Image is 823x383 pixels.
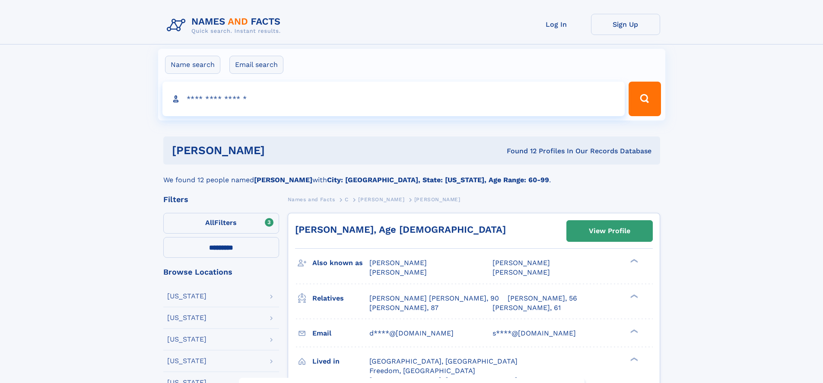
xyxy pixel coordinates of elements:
[327,176,549,184] b: City: [GEOGRAPHIC_DATA], State: [US_STATE], Age Range: 60-99
[288,194,335,205] a: Names and Facts
[369,294,499,303] a: [PERSON_NAME] [PERSON_NAME], 90
[345,196,349,203] span: C
[165,56,220,74] label: Name search
[369,259,427,267] span: [PERSON_NAME]
[167,293,207,300] div: [US_STATE]
[369,367,475,375] span: Freedom, [GEOGRAPHIC_DATA]
[167,358,207,364] div: [US_STATE]
[591,14,660,35] a: Sign Up
[493,268,550,276] span: [PERSON_NAME]
[163,165,660,185] div: We found 12 people named with .
[628,328,639,334] div: ❯
[493,259,550,267] span: [PERSON_NAME]
[567,221,652,241] a: View Profile
[628,356,639,362] div: ❯
[386,146,651,156] div: Found 12 Profiles In Our Records Database
[358,196,404,203] span: [PERSON_NAME]
[167,314,207,321] div: [US_STATE]
[629,82,661,116] button: Search Button
[163,268,279,276] div: Browse Locations
[312,291,369,306] h3: Relatives
[162,82,625,116] input: search input
[628,258,639,264] div: ❯
[312,256,369,270] h3: Also known as
[229,56,283,74] label: Email search
[508,294,577,303] a: [PERSON_NAME], 56
[295,224,506,235] a: [PERSON_NAME], Age [DEMOGRAPHIC_DATA]
[628,293,639,299] div: ❯
[167,336,207,343] div: [US_STATE]
[414,196,461,203] span: [PERSON_NAME]
[358,194,404,205] a: [PERSON_NAME]
[163,213,279,234] label: Filters
[589,221,630,241] div: View Profile
[163,14,288,37] img: Logo Names and Facts
[369,357,518,365] span: [GEOGRAPHIC_DATA], [GEOGRAPHIC_DATA]
[205,218,214,227] span: All
[312,326,369,341] h3: Email
[369,303,439,313] a: [PERSON_NAME], 87
[493,303,561,313] a: [PERSON_NAME], 61
[254,176,312,184] b: [PERSON_NAME]
[369,268,427,276] span: [PERSON_NAME]
[312,354,369,369] h3: Lived in
[163,196,279,203] div: Filters
[172,145,386,156] h1: [PERSON_NAME]
[345,194,349,205] a: C
[522,14,591,35] a: Log In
